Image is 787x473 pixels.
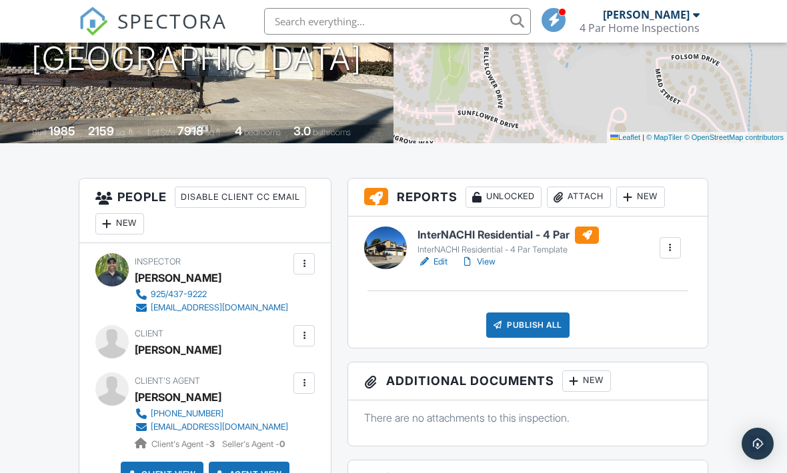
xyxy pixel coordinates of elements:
a: [EMAIL_ADDRESS][DOMAIN_NAME] [135,420,288,434]
div: [EMAIL_ADDRESS][DOMAIN_NAME] [151,302,288,313]
div: 925/437-9222 [151,289,207,300]
div: New [616,187,665,208]
a: SPECTORA [79,18,227,46]
span: Inspector [135,256,181,266]
div: 1985 [49,124,75,138]
span: Client's Agent - [151,439,217,449]
div: 4 Par Home Inspections [580,21,700,35]
h3: Additional Documents [348,362,708,400]
div: Disable Client CC Email [175,187,306,208]
a: 925/437-9222 [135,288,288,301]
a: InterNACHI Residential - 4 Par InterNACHI Residential - 4 Par Template [418,227,599,256]
span: Client's Agent [135,376,200,386]
div: 3.0 [293,124,311,138]
div: 7918 [177,124,203,138]
span: Lot Size [147,127,175,137]
h3: Reports [348,179,708,217]
a: [PHONE_NUMBER] [135,407,288,420]
span: sq.ft. [205,127,222,137]
a: Leaflet [610,133,640,141]
strong: 3 [209,439,215,449]
a: [EMAIL_ADDRESS][DOMAIN_NAME] [135,301,288,314]
strong: 0 [279,439,285,449]
a: [PERSON_NAME] [135,387,221,407]
a: © OpenStreetMap contributors [684,133,784,141]
h3: People [79,179,331,243]
span: bathrooms [313,127,351,137]
p: There are no attachments to this inspection. [364,410,692,425]
span: Seller's Agent - [222,439,285,449]
div: InterNACHI Residential - 4 Par Template [418,244,599,255]
div: Attach [547,187,611,208]
div: Unlocked [466,187,542,208]
input: Search everything... [264,8,531,35]
div: [PHONE_NUMBER] [151,408,223,419]
img: The Best Home Inspection Software - Spectora [79,7,108,36]
div: [PERSON_NAME] [135,340,221,360]
div: 4 [235,124,242,138]
span: Built [32,127,47,137]
a: View [461,255,496,268]
a: © MapTiler [646,133,682,141]
span: Client [135,328,163,338]
div: Open Intercom Messenger [742,428,774,460]
div: 2159 [88,124,114,138]
div: Publish All [486,312,570,338]
a: Edit [418,255,448,268]
h6: InterNACHI Residential - 4 Par [418,227,599,244]
span: sq. ft. [116,127,135,137]
span: | [642,133,644,141]
span: SPECTORA [117,7,227,35]
div: [PERSON_NAME] [135,268,221,288]
div: [PERSON_NAME] [603,8,690,21]
h1: [STREET_ADDRESS] [GEOGRAPHIC_DATA] [31,7,362,77]
span: bedrooms [244,127,281,137]
div: [EMAIL_ADDRESS][DOMAIN_NAME] [151,422,288,432]
div: New [562,370,611,392]
div: New [95,213,144,235]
